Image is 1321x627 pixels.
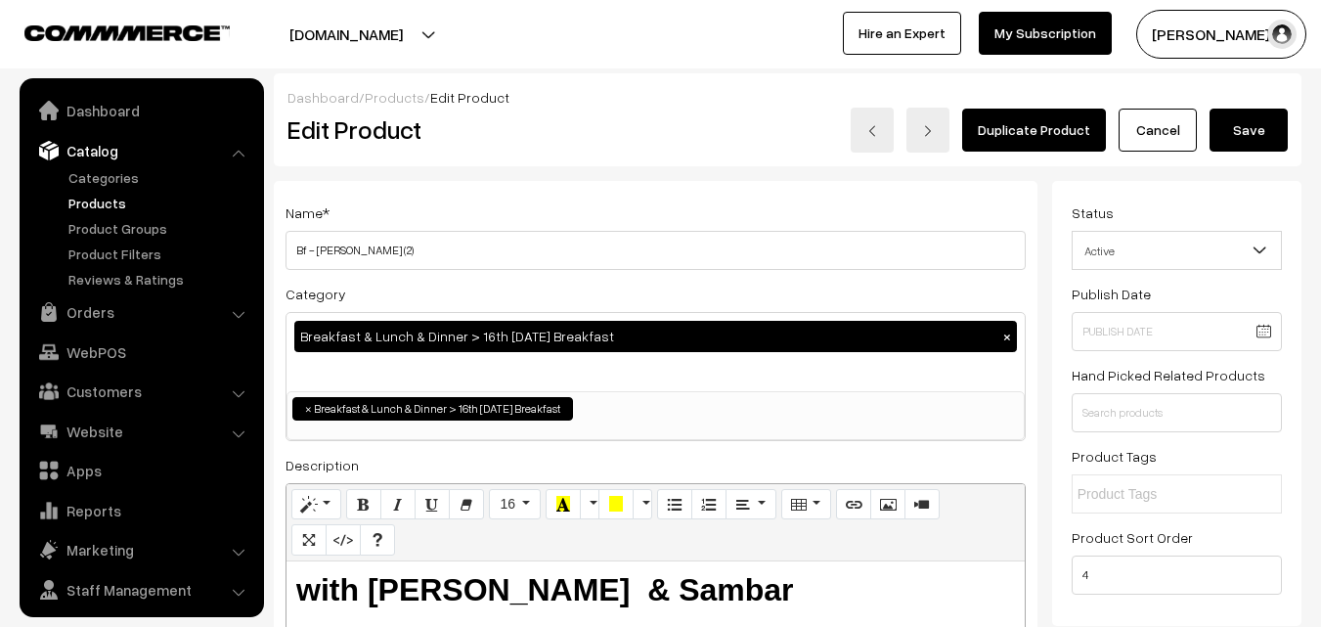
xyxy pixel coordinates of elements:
button: [DOMAIN_NAME] [221,10,471,59]
button: Picture [870,489,905,520]
input: Enter Number [1072,556,1282,595]
a: COMMMERCE [24,20,196,43]
button: × [998,328,1016,345]
label: Hand Picked Related Products [1072,365,1265,385]
a: Customers [24,374,257,409]
a: Product Filters [64,244,257,264]
a: Orders [24,294,257,330]
label: Name [286,202,330,223]
span: Edit Product [430,89,509,106]
label: Product Sort Order [1072,527,1193,548]
label: Product Tags [1072,446,1157,467]
span: 16 [500,496,515,512]
button: Remove Font Style (CTRL+\) [449,489,484,520]
input: Product Tags [1078,484,1249,505]
label: Publish Date [1072,284,1151,304]
button: More Color [633,489,652,520]
img: user [1267,20,1297,49]
label: Description [286,455,359,475]
button: Ordered list (CTRL+SHIFT+NUM8) [691,489,727,520]
a: Hire an Expert [843,12,961,55]
button: Table [781,489,831,520]
a: Apps [24,453,257,488]
button: Bold (CTRL+B) [346,489,381,520]
button: Link (CTRL+K) [836,489,871,520]
a: Marketing [24,532,257,567]
button: More Color [580,489,599,520]
a: Staff Management [24,572,257,607]
div: Breakfast & Lunch & Dinner > 16th [DATE] Breakfast [294,321,1017,352]
button: Font Size [489,489,541,520]
img: COMMMERCE [24,25,230,40]
button: Background Color [598,489,634,520]
a: Dashboard [24,93,257,128]
a: Dashboard [287,89,359,106]
button: Underline (CTRL+U) [415,489,450,520]
button: Recent Color [546,489,581,520]
a: Products [365,89,424,106]
a: My Subscription [979,12,1112,55]
input: Search products [1072,393,1282,432]
img: left-arrow.png [866,125,878,137]
button: Help [360,524,395,556]
button: Paragraph [726,489,775,520]
button: [PERSON_NAME] s… [1136,10,1306,59]
button: Unordered list (CTRL+SHIFT+NUM7) [657,489,692,520]
a: Duplicate Product [962,109,1106,152]
input: Name [286,231,1026,270]
a: Product Groups [64,218,257,239]
a: Reports [24,493,257,528]
label: Status [1072,202,1114,223]
button: Code View [326,524,361,556]
input: Publish Date [1072,312,1282,351]
a: Products [64,193,257,213]
button: Style [291,489,341,520]
button: Italic (CTRL+I) [380,489,416,520]
b: with [PERSON_NAME] & Sambar [296,572,794,607]
h2: Edit Product [287,114,687,145]
a: Cancel [1119,109,1197,152]
a: Categories [64,167,257,188]
a: WebPOS [24,335,257,370]
span: Active [1073,234,1281,268]
a: Website [24,414,257,449]
img: right-arrow.png [922,125,934,137]
button: Video [904,489,940,520]
button: Full Screen [291,524,327,556]
div: / / [287,87,1288,108]
span: Active [1072,231,1282,270]
button: Save [1210,109,1288,152]
a: Reviews & Ratings [64,269,257,290]
a: Catalog [24,133,257,168]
